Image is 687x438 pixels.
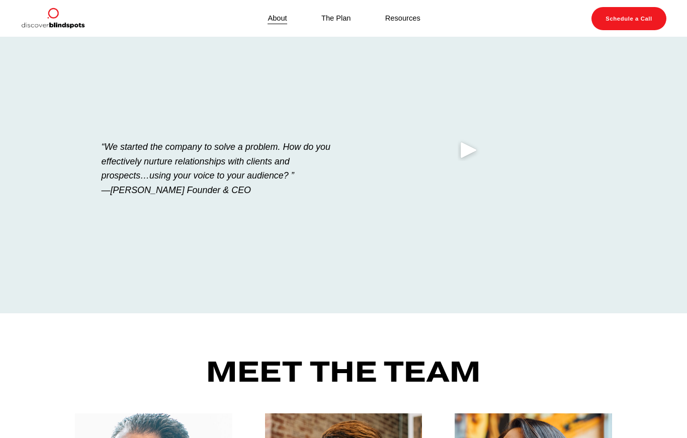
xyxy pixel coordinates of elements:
[156,357,531,387] h1: Meet the Team
[21,7,85,30] img: Discover Blind Spots
[591,7,666,30] a: Schedule a Call
[457,138,481,162] div: Play
[101,142,333,195] em: “We started the company to solve a problem. How do you effectively nurture relationships with cli...
[321,12,351,25] a: The Plan
[268,12,287,25] a: About
[385,12,420,25] a: Resources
